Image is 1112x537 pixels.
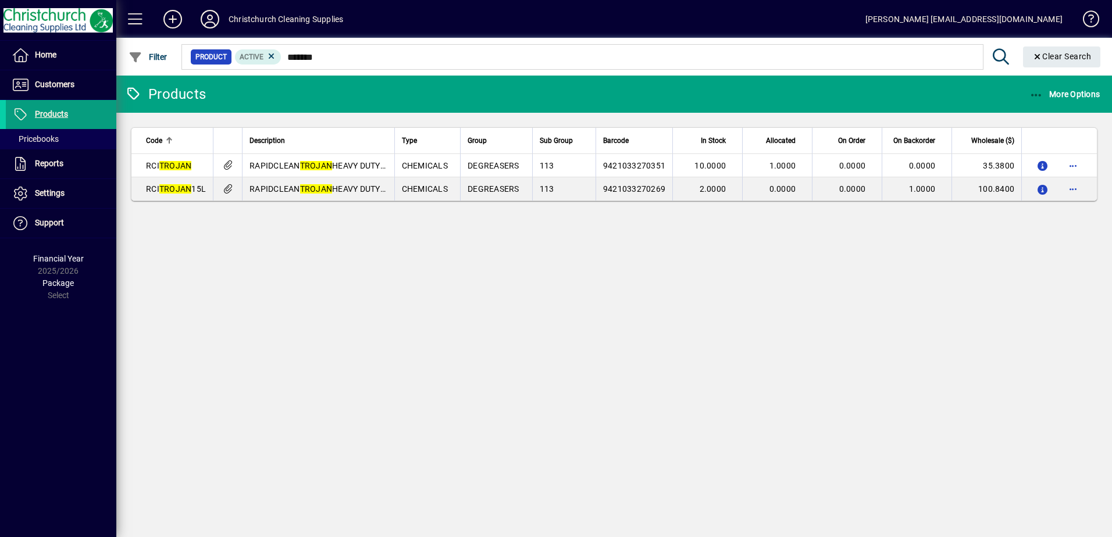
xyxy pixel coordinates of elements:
[951,177,1021,201] td: 100.8400
[680,134,736,147] div: In Stock
[540,184,554,194] span: 113
[6,209,116,238] a: Support
[229,10,343,28] div: Christchurch Cleaning Supplies
[159,184,192,194] em: TROJAN
[402,184,448,194] span: CHEMICALS
[6,179,116,208] a: Settings
[146,184,206,194] span: RCI 15L
[540,161,554,170] span: 113
[35,218,64,227] span: Support
[129,52,167,62] span: Filter
[146,134,206,147] div: Code
[35,159,63,168] span: Reports
[191,9,229,30] button: Profile
[35,50,56,59] span: Home
[250,184,485,194] span: RAPIDCLEAN HEAVY DUTY DEGREASER 15L (MPI C31)
[468,184,519,194] span: DEGREASERS
[402,134,417,147] span: Type
[1027,84,1103,105] button: More Options
[154,9,191,30] button: Add
[838,134,865,147] span: On Order
[35,109,68,119] span: Products
[909,184,936,194] span: 1.0000
[603,134,629,147] span: Barcode
[839,184,866,194] span: 0.0000
[766,134,796,147] span: Allocated
[971,134,1014,147] span: Wholesale ($)
[1023,46,1101,67] button: Clear
[195,51,227,63] span: Product
[146,161,191,170] span: RCI
[540,134,573,147] span: Sub Group
[6,129,116,149] a: Pricebooks
[1074,2,1097,40] a: Knowledge Base
[42,278,74,288] span: Package
[6,70,116,99] a: Customers
[951,154,1021,177] td: 35.3800
[6,41,116,70] a: Home
[839,161,866,170] span: 0.0000
[769,184,796,194] span: 0.0000
[750,134,806,147] div: Allocated
[1064,180,1082,198] button: More options
[250,134,285,147] span: Description
[468,134,487,147] span: Group
[603,134,665,147] div: Barcode
[35,80,74,89] span: Customers
[402,134,454,147] div: Type
[6,149,116,178] a: Reports
[701,134,726,147] span: In Stock
[694,161,726,170] span: 10.0000
[125,85,206,103] div: Products
[35,188,65,198] span: Settings
[1032,52,1092,61] span: Clear Search
[819,134,876,147] div: On Order
[240,53,263,61] span: Active
[300,184,333,194] em: TROJAN
[126,46,170,67] button: Filter
[889,134,946,147] div: On Backorder
[250,134,387,147] div: Description
[603,184,665,194] span: 9421033270269
[159,161,192,170] em: TROJAN
[468,134,525,147] div: Group
[909,161,936,170] span: 0.0000
[468,161,519,170] span: DEGREASERS
[235,49,281,65] mat-chip: Activation Status: Active
[540,134,589,147] div: Sub Group
[12,134,59,144] span: Pricebooks
[603,161,665,170] span: 9421033270351
[146,134,162,147] span: Code
[1029,90,1100,99] span: More Options
[769,161,796,170] span: 1.0000
[402,161,448,170] span: CHEMICALS
[700,184,726,194] span: 2.0000
[893,134,935,147] span: On Backorder
[865,10,1063,28] div: [PERSON_NAME] [EMAIL_ADDRESS][DOMAIN_NAME]
[33,254,84,263] span: Financial Year
[1064,156,1082,175] button: More options
[250,161,480,170] span: RAPIDCLEAN HEAVY DUTY DEGREASER 5L (MPI C31)
[300,161,333,170] em: TROJAN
